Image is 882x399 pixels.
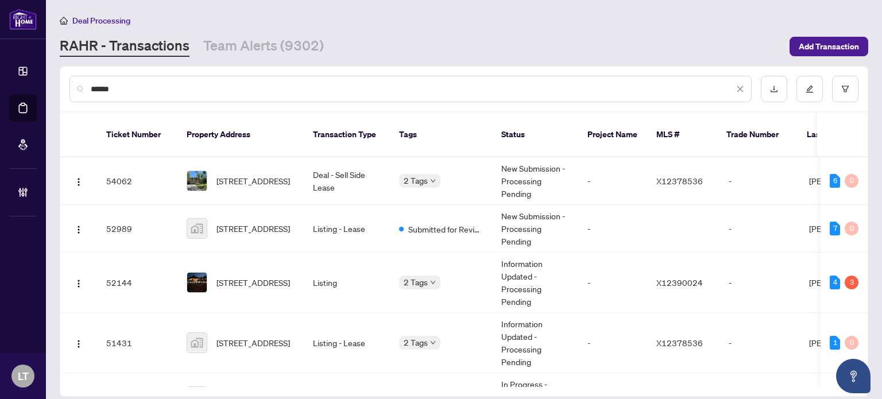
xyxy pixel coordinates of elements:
img: thumbnail-img [187,219,207,238]
button: filter [832,76,858,102]
td: - [578,253,647,313]
a: RAHR - Transactions [60,36,189,57]
div: 6 [830,174,840,188]
img: thumbnail-img [187,171,207,191]
span: [STREET_ADDRESS] [216,222,290,235]
span: close [736,85,744,93]
span: [STREET_ADDRESS] [216,276,290,289]
span: [STREET_ADDRESS] [216,336,290,349]
span: X12390024 [656,277,703,288]
img: Logo [74,339,83,348]
span: 2 Tags [404,336,428,349]
span: down [430,280,436,285]
a: Team Alerts (9302) [203,36,324,57]
div: 0 [845,174,858,188]
span: filter [841,85,849,93]
button: Add Transaction [790,37,868,56]
th: Property Address [177,113,304,157]
td: 52144 [97,253,177,313]
td: - [578,205,647,253]
td: New Submission - Processing Pending [492,205,578,253]
span: down [430,340,436,346]
td: - [719,157,800,205]
td: - [719,253,800,313]
img: Logo [74,279,83,288]
span: Submitted for Review [408,223,483,235]
th: Tags [390,113,492,157]
td: - [578,313,647,373]
td: Listing [304,253,390,313]
span: edit [806,85,814,93]
td: 51431 [97,313,177,373]
span: 2 Tags [404,174,428,187]
span: LT [18,368,29,384]
th: MLS # [647,113,717,157]
span: Add Transaction [799,37,859,56]
span: X12378536 [656,338,703,348]
img: logo [9,9,37,30]
span: Deal Processing [72,16,130,26]
button: Logo [69,172,88,190]
span: X12378536 [656,176,703,186]
th: Transaction Type [304,113,390,157]
div: 1 [830,336,840,350]
img: Logo [74,225,83,234]
th: Ticket Number [97,113,177,157]
div: 3 [845,276,858,289]
div: 0 [845,336,858,350]
td: 54062 [97,157,177,205]
button: Logo [69,334,88,352]
div: 0 [845,222,858,235]
button: Logo [69,273,88,292]
td: 52989 [97,205,177,253]
th: Status [492,113,578,157]
td: Information Updated - Processing Pending [492,253,578,313]
button: edit [796,76,823,102]
button: download [761,76,787,102]
span: 2 Tags [404,276,428,289]
td: Information Updated - Processing Pending [492,313,578,373]
div: 4 [830,276,840,289]
div: 7 [830,222,840,235]
img: thumbnail-img [187,273,207,292]
td: - [719,205,800,253]
td: Listing - Lease [304,313,390,373]
td: Deal - Sell Side Lease [304,157,390,205]
th: Trade Number [717,113,798,157]
th: Project Name [578,113,647,157]
span: down [430,178,436,184]
img: thumbnail-img [187,333,207,352]
span: download [770,85,778,93]
span: home [60,17,68,25]
img: Logo [74,177,83,187]
span: [STREET_ADDRESS] [216,175,290,187]
td: - [578,157,647,205]
button: Logo [69,219,88,238]
button: Open asap [836,359,871,393]
td: New Submission - Processing Pending [492,157,578,205]
td: - [719,313,800,373]
td: Listing - Lease [304,205,390,253]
